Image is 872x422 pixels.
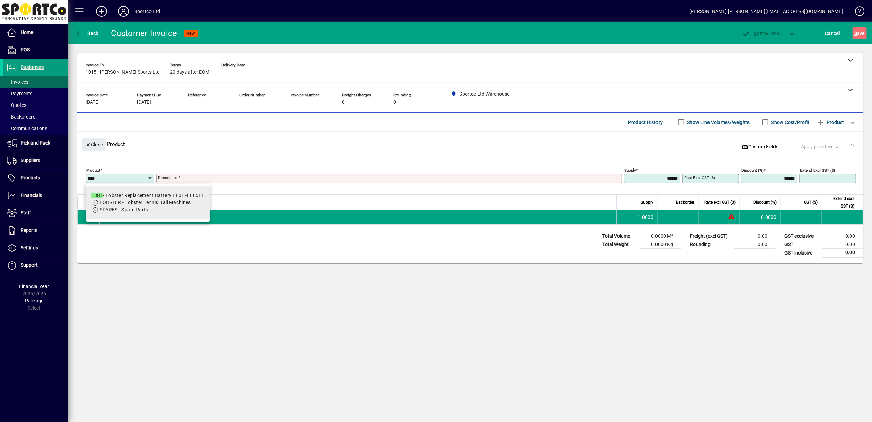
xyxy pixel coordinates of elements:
[3,24,68,41] a: Home
[86,70,160,75] span: 1015 - [PERSON_NAME] Sports Ltd
[740,141,781,153] button: Custom Fields
[781,240,822,249] td: GST
[91,5,113,17] button: Add
[3,239,68,257] a: Settings
[3,123,68,134] a: Communications
[342,100,345,105] span: 0
[599,232,640,240] td: Total Volume
[826,195,854,210] span: Extend excl GST ($)
[741,168,764,173] mat-label: Discount (%)
[798,141,844,153] button: Apply price level
[843,138,860,155] button: Delete
[76,30,99,36] span: Back
[21,245,38,250] span: Settings
[754,30,757,36] span: P
[7,126,47,131] span: Communications
[843,144,860,150] app-page-header-button: Delete
[854,28,865,39] span: ave
[3,41,68,59] a: POS
[68,27,106,39] app-page-header-button: Back
[687,232,734,240] td: Freight (excl GST)
[134,6,160,17] div: Sportco Ltd
[77,132,863,157] div: Product
[704,199,736,206] span: Rate excl GST ($)
[7,102,26,108] span: Quotes
[3,204,68,222] a: Staff
[853,27,867,39] button: Save
[91,192,204,199] div: - Lobster Replacement Battery EL01 -EL05LE
[25,298,43,303] span: Package
[85,139,103,150] span: Close
[770,119,810,126] label: Show Cost/Profit
[21,64,44,70] span: Customers
[3,135,68,152] a: Pick and Pack
[640,240,681,249] td: 0.0000 Kg
[21,210,31,215] span: Staff
[21,140,50,146] span: Pick and Pack
[686,119,750,126] label: Show Line Volumes/Weights
[158,175,178,180] mat-label: Description
[82,138,106,151] button: Close
[823,27,842,39] button: Cancel
[137,100,151,105] span: [DATE]
[850,1,863,24] a: Knowledge Base
[825,28,840,39] span: Cancel
[753,199,777,206] span: Discount (%)
[689,6,843,17] div: [PERSON_NAME] [PERSON_NAME][EMAIL_ADDRESS][DOMAIN_NAME]
[170,70,209,75] span: 20 days after EOM
[21,193,42,198] span: Financials
[739,27,785,39] button: Post & Email
[393,100,396,105] span: 0
[187,31,195,36] span: NEW
[100,207,148,212] span: SPARES - Spare Parts
[188,100,190,105] span: -
[599,240,640,249] td: Total Weight
[221,70,223,75] span: -
[800,168,835,173] mat-label: Extend excl GST ($)
[111,28,177,39] div: Customer Invoice
[734,232,776,240] td: 0.00
[86,186,210,219] mat-option: E881 - Lobster Replacement Battery EL01 -EL05LE
[638,214,654,221] span: 1.0000
[113,5,134,17] button: Profile
[684,175,715,180] mat-label: Rate excl GST ($)
[7,79,28,85] span: Invoices
[801,143,841,150] span: Apply price level
[3,76,68,88] a: Invoices
[625,116,666,128] button: Product History
[740,210,781,224] td: 0.0000
[781,249,822,257] td: GST inclusive
[640,232,681,240] td: 0.0000 M³
[100,200,191,205] span: LOBSTER - Lobster Tennis Ball Machines
[21,175,40,181] span: Products
[86,100,100,105] span: [DATE]
[7,91,32,96] span: Payments
[3,222,68,239] a: Reports
[7,114,35,120] span: Backorders
[687,240,734,249] td: Rounding
[19,284,49,289] span: Financial Year
[239,100,241,105] span: -
[21,47,30,52] span: POS
[81,141,107,147] app-page-header-button: Close
[742,30,782,36] span: ost & Email
[3,111,68,123] a: Backorders
[854,30,857,36] span: S
[822,240,863,249] td: 0.00
[291,100,292,105] span: -
[3,170,68,187] a: Products
[822,249,863,257] td: 0.00
[822,232,863,240] td: 0.00
[3,257,68,274] a: Support
[3,99,68,111] a: Quotes
[86,168,100,173] mat-label: Product
[21,29,33,35] span: Home
[628,117,663,128] span: Product History
[742,143,779,150] span: Custom Fields
[91,193,103,198] em: E881
[3,88,68,99] a: Payments
[3,152,68,169] a: Suppliers
[734,240,776,249] td: 0.00
[3,187,68,204] a: Financials
[21,227,37,233] span: Reports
